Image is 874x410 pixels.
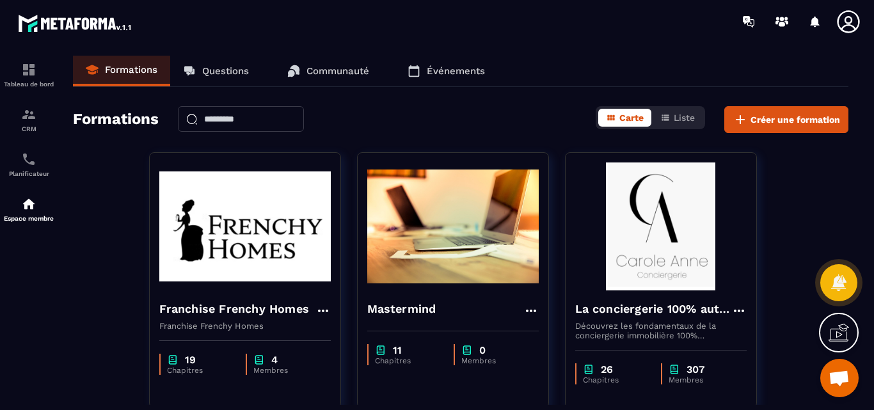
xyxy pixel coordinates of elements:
[461,356,526,365] p: Membres
[21,62,36,77] img: formation
[395,56,498,86] a: Événements
[170,56,262,86] a: Questions
[3,142,54,187] a: schedulerschedulerPlanificateur
[159,321,331,331] p: Franchise Frenchy Homes
[306,65,369,77] p: Communauté
[583,363,594,375] img: chapter
[3,125,54,132] p: CRM
[669,363,680,375] img: chapter
[367,300,436,318] h4: Mastermind
[3,52,54,97] a: formationformationTableau de bord
[3,81,54,88] p: Tableau de bord
[461,344,473,356] img: chapter
[375,356,441,365] p: Chapitres
[619,113,644,123] span: Carte
[3,170,54,177] p: Planificateur
[159,162,331,290] img: formation-background
[575,162,747,290] img: formation-background
[185,354,196,366] p: 19
[3,97,54,142] a: formationformationCRM
[3,215,54,222] p: Espace membre
[274,56,382,86] a: Communauté
[253,354,265,366] img: chapter
[253,366,318,375] p: Membres
[674,113,695,123] span: Liste
[21,107,36,122] img: formation
[393,344,402,356] p: 11
[687,363,704,375] p: 307
[21,196,36,212] img: automations
[271,354,278,366] p: 4
[167,366,233,375] p: Chapitres
[167,354,179,366] img: chapter
[575,321,747,340] p: Découvrez les fondamentaux de la conciergerie immobilière 100% automatisée. Cette formation est c...
[18,12,133,35] img: logo
[375,344,386,356] img: chapter
[724,106,848,133] button: Créer une formation
[427,65,485,77] p: Événements
[653,109,703,127] button: Liste
[598,109,651,127] button: Carte
[583,375,648,384] p: Chapitres
[367,162,539,290] img: formation-background
[479,344,486,356] p: 0
[21,152,36,167] img: scheduler
[202,65,249,77] p: Questions
[159,300,310,318] h4: Franchise Frenchy Homes
[601,363,613,375] p: 26
[669,375,734,384] p: Membres
[820,359,859,397] div: Ouvrir le chat
[73,56,170,86] a: Formations
[73,106,159,133] h2: Formations
[751,113,840,126] span: Créer une formation
[575,300,731,318] h4: La conciergerie 100% automatisée
[3,187,54,232] a: automationsautomationsEspace membre
[105,64,157,75] p: Formations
